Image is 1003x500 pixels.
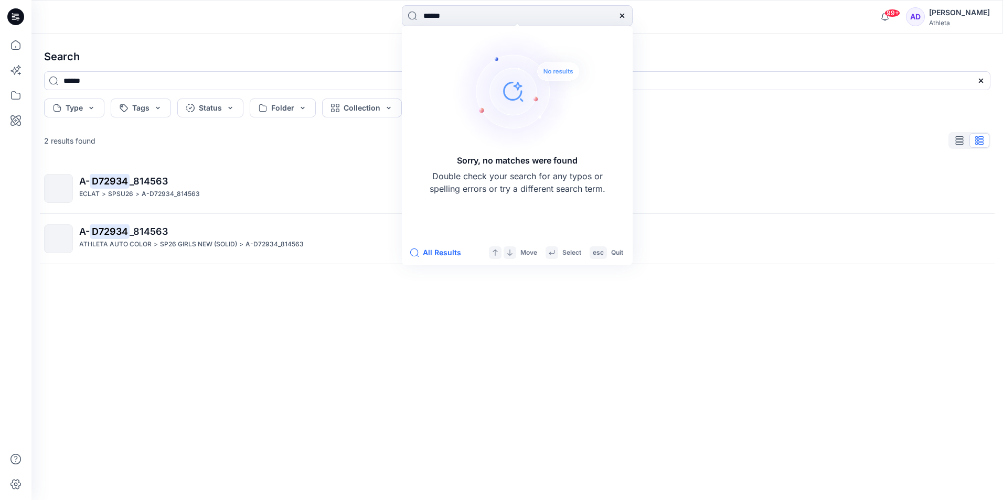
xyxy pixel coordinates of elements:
h5: Sorry, no matches were found [457,154,578,167]
div: AD [906,7,925,26]
button: Status [177,99,243,117]
p: > [135,189,140,200]
p: esc [593,247,604,258]
p: SP26 GIRLS NEW (SOLID) [160,239,237,250]
img: Sorry, no matches were found [452,28,599,154]
p: Double check your search for any typos or spelling errors or try a different search term. [428,170,606,195]
button: All Results [410,246,468,259]
p: 2 results found [44,135,95,146]
p: ATHLETA AUTO COLOR [79,239,152,250]
button: Type [44,99,104,117]
p: Select [562,247,581,258]
p: SPSU26 [108,189,133,200]
span: _814563 [130,176,168,187]
p: Move [520,247,537,258]
p: > [102,189,106,200]
span: _814563 [130,226,168,237]
p: ECLAT [79,189,100,200]
span: A- [79,176,90,187]
p: A-D72934_814563 [142,189,200,200]
p: A-D72934_814563 [246,239,304,250]
button: Folder [250,99,316,117]
span: 99+ [884,9,900,17]
div: [PERSON_NAME] [929,6,990,19]
p: > [154,239,158,250]
mark: D72934 [90,224,130,238]
button: Collection [322,99,402,117]
p: > [239,239,243,250]
button: Tags [111,99,171,117]
div: Athleta [929,19,990,27]
a: A-D72934_814563ATHLETA AUTO COLOR>SP26 GIRLS NEW (SOLID)>A-D72934_814563 [38,218,997,259]
span: A- [79,226,90,237]
a: A-D72934_814563ECLAT>SPSU26>A-D72934_814563 [38,168,997,209]
p: Quit [611,247,623,258]
mark: D72934 [90,173,130,188]
h4: Search [36,42,999,71]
